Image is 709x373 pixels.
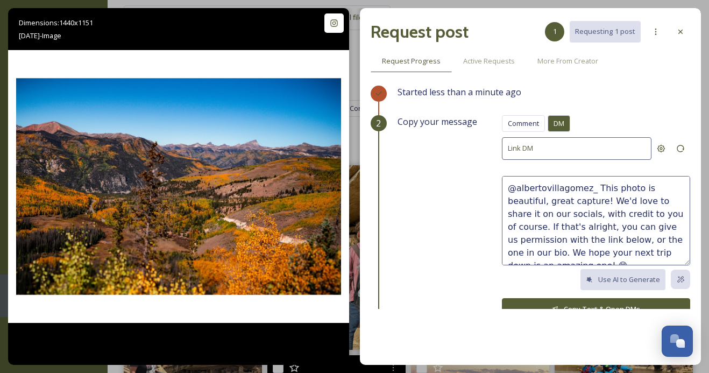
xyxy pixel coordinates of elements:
span: 1 [553,26,557,37]
span: [DATE] - Image [19,31,61,40]
span: Link DM [508,143,533,153]
span: Comment [508,118,539,129]
span: Copy your message [398,115,477,128]
span: 2 [376,117,381,130]
span: More From Creator [537,56,598,66]
span: Active Requests [463,56,515,66]
button: Copy Text & Open DMs [502,298,690,320]
button: Requesting 1 post [570,21,641,42]
button: Use AI to Generate [580,269,665,290]
h2: Request post [371,19,469,45]
button: Open Chat [662,326,693,357]
span: DM [554,118,564,129]
span: Dimensions: 1440 x 1151 [19,18,93,27]
span: Request Progress [382,56,441,66]
textarea: @albertovillagomez_ This photo is beautiful, great capture! We'd love to share it on our socials,... [502,176,690,265]
span: Started less than a minute ago [398,86,521,98]
img: 🌬️ Wind Point || C o l o r a d o 🇺🇸 #sanjuanmountains #southwestcolorado #colorado [8,50,349,322]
